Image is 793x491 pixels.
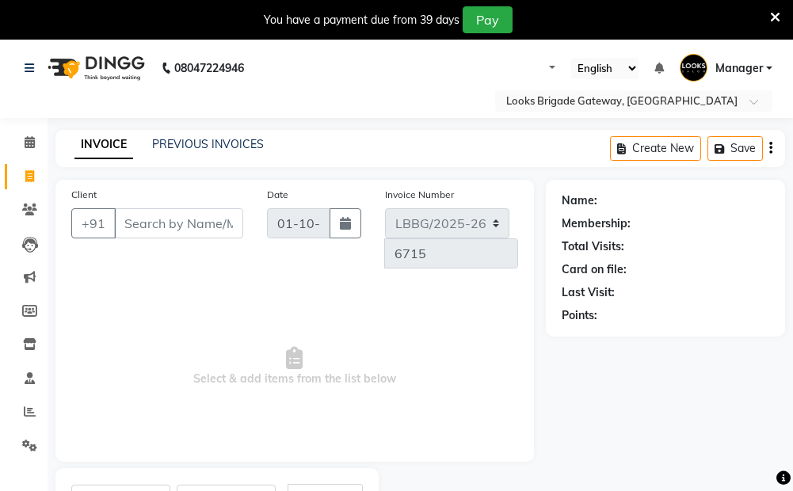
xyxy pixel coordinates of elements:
[174,46,244,90] b: 08047224946
[71,188,97,202] label: Client
[267,188,288,202] label: Date
[562,261,627,278] div: Card on file:
[74,131,133,159] a: INVOICE
[40,46,149,90] img: logo
[562,284,615,301] div: Last Visit:
[562,307,597,324] div: Points:
[562,238,624,255] div: Total Visits:
[610,136,701,161] button: Create New
[152,137,264,151] a: PREVIOUS INVOICES
[385,188,454,202] label: Invoice Number
[463,6,513,33] button: Pay
[562,215,631,232] div: Membership:
[264,12,459,29] div: You have a payment due from 39 days
[562,192,597,209] div: Name:
[71,208,116,238] button: +91
[707,136,763,161] button: Save
[114,208,243,238] input: Search by Name/Mobile/Email/Code
[715,60,763,77] span: Manager
[680,54,707,82] img: Manager
[71,287,518,446] span: Select & add items from the list below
